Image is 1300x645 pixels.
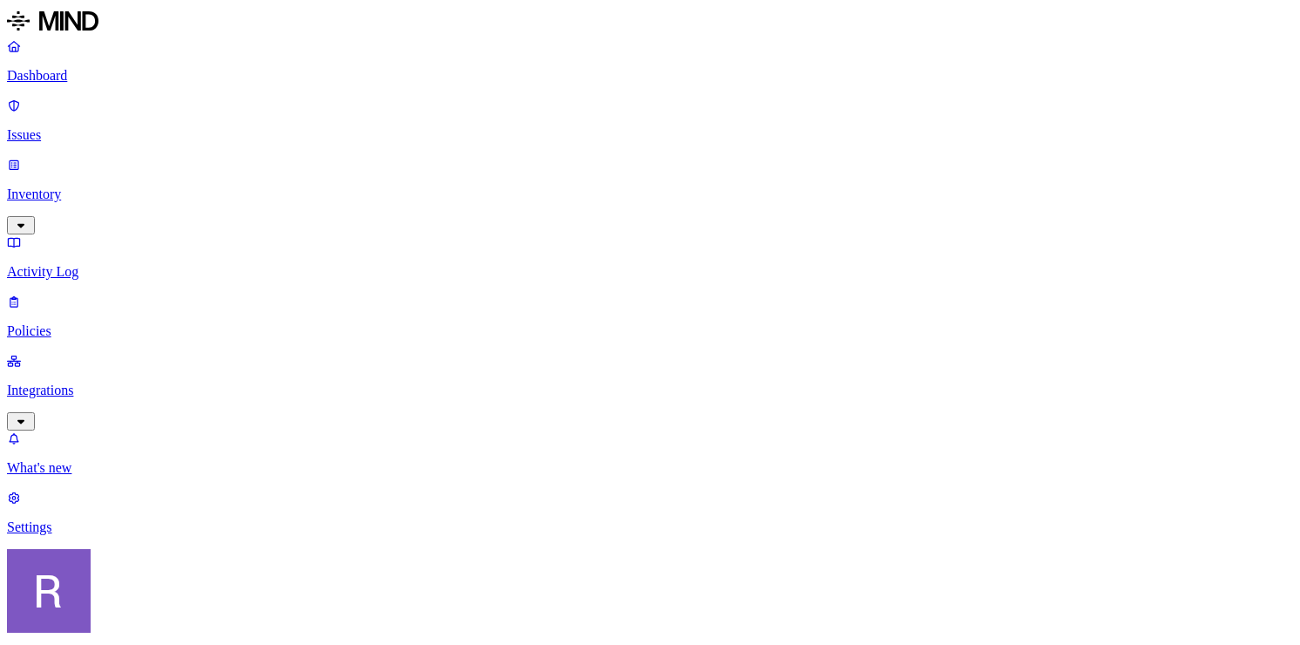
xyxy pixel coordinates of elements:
p: Issues [7,127,1293,143]
a: What's new [7,431,1293,476]
p: Activity Log [7,264,1293,280]
a: Dashboard [7,38,1293,84]
p: Settings [7,519,1293,535]
a: Integrations [7,353,1293,428]
p: Inventory [7,187,1293,202]
p: Dashboard [7,68,1293,84]
p: Integrations [7,383,1293,398]
p: Policies [7,323,1293,339]
a: Activity Log [7,234,1293,280]
a: Inventory [7,157,1293,232]
a: MIND [7,7,1293,38]
a: Policies [7,294,1293,339]
a: Settings [7,490,1293,535]
p: What's new [7,460,1293,476]
img: Rich Thompson [7,549,91,633]
img: MIND [7,7,98,35]
a: Issues [7,98,1293,143]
